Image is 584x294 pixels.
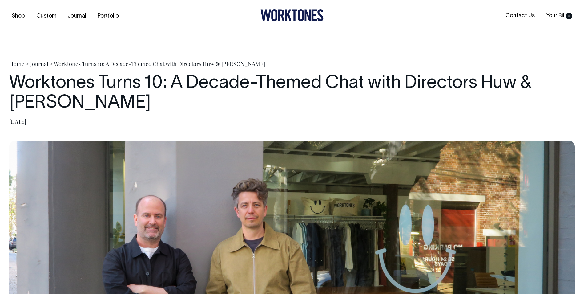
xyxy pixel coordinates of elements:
[50,60,53,67] span: >
[26,60,29,67] span: >
[566,13,572,19] span: 0
[95,11,121,21] a: Portfolio
[503,11,537,21] a: Contact Us
[9,74,575,113] h1: Worktones Turns 10: A Decade-Themed Chat with Directors Huw & [PERSON_NAME]
[54,60,265,67] span: Worktones Turns 10: A Decade-Themed Chat with Directors Huw & [PERSON_NAME]
[65,11,89,21] a: Journal
[30,60,48,67] a: Journal
[544,11,575,21] a: Your Bill0
[9,60,24,67] a: Home
[34,11,59,21] a: Custom
[9,11,27,21] a: Shop
[9,118,26,125] time: [DATE]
